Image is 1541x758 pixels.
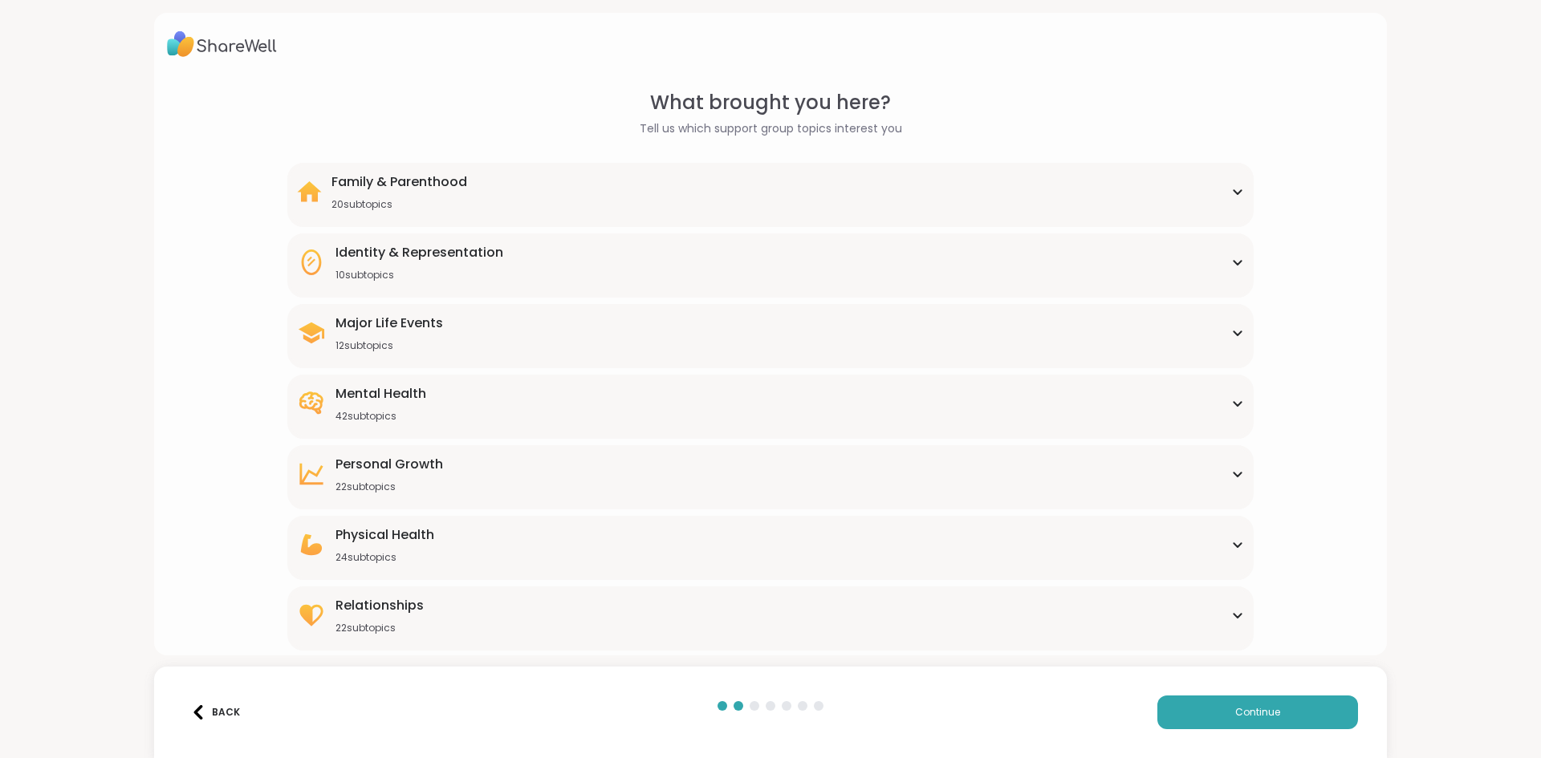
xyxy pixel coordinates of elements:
div: 10 subtopics [335,269,503,282]
div: 24 subtopics [335,551,434,564]
div: 12 subtopics [335,339,443,352]
div: Family & Parenthood [331,172,467,192]
span: Tell us which support group topics interest you [640,120,902,137]
div: 20 subtopics [331,198,467,211]
div: 22 subtopics [335,480,443,493]
div: Relationships [335,596,424,615]
img: ShareWell Logo [167,26,277,63]
div: Identity & Representation [335,243,503,262]
div: Major Life Events [335,314,443,333]
div: Back [191,705,240,719]
button: Continue [1157,695,1358,729]
div: 42 subtopics [335,410,426,423]
div: Physical Health [335,525,434,545]
button: Back [183,695,247,729]
span: What brought you here? [650,88,891,117]
span: Continue [1235,705,1280,719]
div: Personal Growth [335,455,443,474]
div: Mental Health [335,384,426,403]
div: 22 subtopics [335,622,424,634]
